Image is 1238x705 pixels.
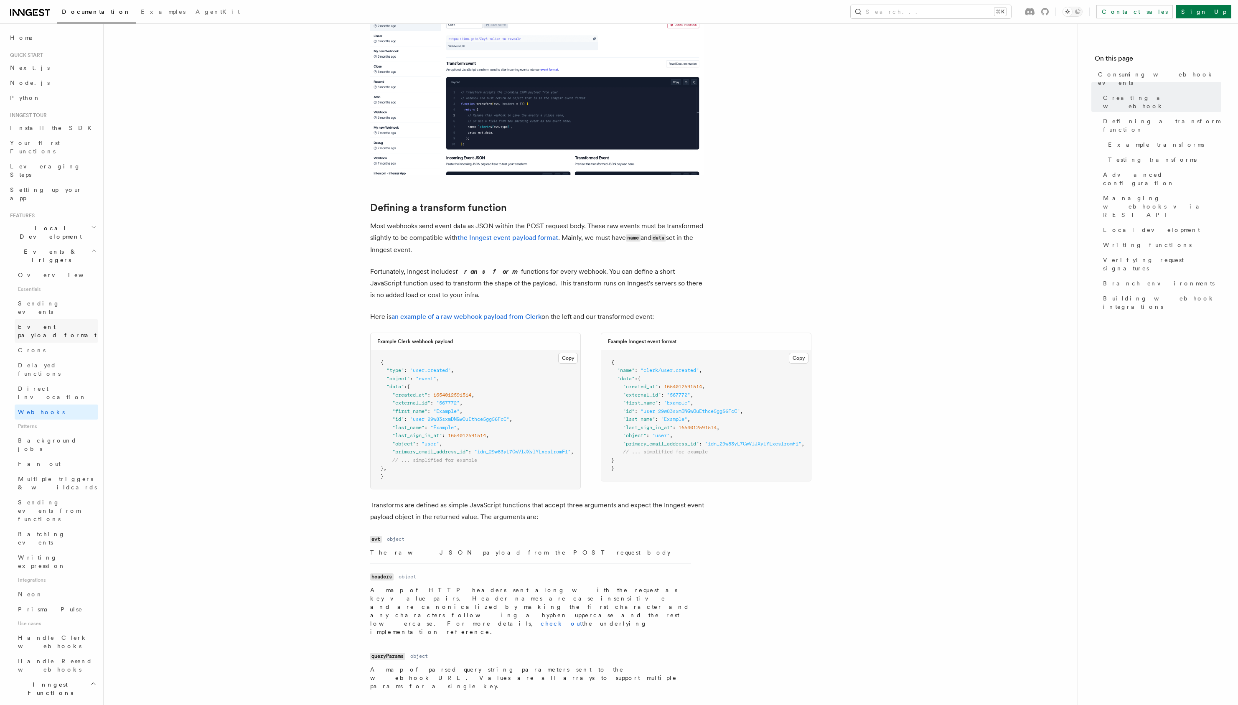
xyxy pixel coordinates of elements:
[18,323,97,339] span: Event payload format
[699,441,702,447] span: :
[422,441,439,447] span: "user"
[486,433,489,438] span: ,
[427,408,430,414] span: :
[702,384,705,389] span: ,
[15,630,98,654] a: Handle Clerk webhooks
[635,408,638,414] span: :
[386,367,404,373] span: "type"
[7,120,98,135] a: Install the SDK
[623,408,635,414] span: "id"
[15,573,98,587] span: Integrations
[15,550,98,573] a: Writing expression
[617,376,635,382] span: "data"
[1103,171,1221,187] span: Advanced configuration
[15,405,98,420] a: Webhooks
[789,353,808,364] button: Copy
[451,367,454,373] span: ,
[658,384,661,389] span: :
[18,531,65,546] span: Batching events
[623,449,708,455] span: // ... simplified for example
[1108,140,1204,149] span: Example transforms
[1103,241,1192,249] span: Writing functions
[370,653,405,660] code: queryParams
[623,400,658,406] span: "first_name"
[439,441,442,447] span: ,
[381,465,384,471] span: }
[430,425,457,430] span: "Example"
[740,408,743,414] span: ,
[661,416,687,422] span: "Example"
[1176,5,1231,18] a: Sign Up
[392,408,427,414] span: "first_name"
[141,8,186,15] span: Examples
[392,457,477,463] span: // ... simplified for example
[430,400,433,406] span: :
[15,617,98,630] span: Use cases
[18,461,61,467] span: Fan out
[1103,94,1221,110] span: Creating a webhook
[410,376,413,382] span: :
[638,376,641,382] span: {
[690,400,693,406] span: ,
[664,400,690,406] span: "Example"
[377,338,453,345] h3: Example Clerk webhook payload
[15,433,98,456] a: Background jobs
[404,416,407,422] span: :
[18,385,86,400] span: Direct invocation
[460,400,463,406] span: ,
[57,3,136,23] a: Documentation
[1100,291,1221,314] a: Building webhook integrations
[1103,194,1221,219] span: Managing webhooks via REST API
[18,499,80,522] span: Sending events from functions
[7,159,98,182] a: Leveraging Steps
[646,433,649,438] span: :
[635,367,638,373] span: :
[7,247,91,264] span: Events & Triggers
[392,433,442,438] span: "last_sign_in_at"
[7,267,98,677] div: Events & Triggers
[18,300,60,315] span: Sending events
[15,381,98,405] a: Direct invocation
[18,554,66,569] span: Writing expression
[7,135,98,159] a: Your first Functions
[1100,114,1221,137] a: Defining a transform function
[370,536,382,543] code: evt
[7,75,98,90] a: Node.js
[381,359,384,365] span: {
[7,221,98,244] button: Local Development
[1103,256,1221,272] span: Verifying request signatures
[370,499,704,523] p: Transforms are defined as simple JavaScript functions that accept three arguments and expect the ...
[392,425,425,430] span: "last_name"
[717,425,719,430] span: ,
[1103,294,1221,311] span: Building webhook integrations
[635,376,638,382] span: :
[10,33,33,42] span: Home
[384,465,386,471] span: ,
[626,234,641,242] code: name
[641,367,699,373] span: "clerk/user.created"
[460,408,463,414] span: ,
[15,296,98,319] a: Sending events
[386,384,404,389] span: "data"
[7,212,35,219] span: Features
[801,441,804,447] span: ,
[617,367,635,373] span: "name"
[655,416,658,422] span: :
[370,311,704,323] p: Here is on the left and our transformed event:
[370,573,394,580] code: headers
[370,665,691,690] p: A map of parsed query string parameters sent to the webhook URL. Values are all arrays to support...
[391,313,541,321] a: an example of a raw webhook payload from Clerk
[1095,67,1221,90] a: Consuming webhook events
[18,437,77,452] span: Background jobs
[7,680,90,697] span: Inngest Functions
[10,79,50,86] span: Node.js
[392,400,430,406] span: "external_id"
[15,283,98,296] span: Essentials
[399,573,416,580] dd: object
[7,244,98,267] button: Events & Triggers
[623,441,699,447] span: "primary_email_address_id"
[381,473,384,479] span: }
[1100,252,1221,276] a: Verifying request signatures
[7,224,91,241] span: Local Development
[471,392,474,398] span: ,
